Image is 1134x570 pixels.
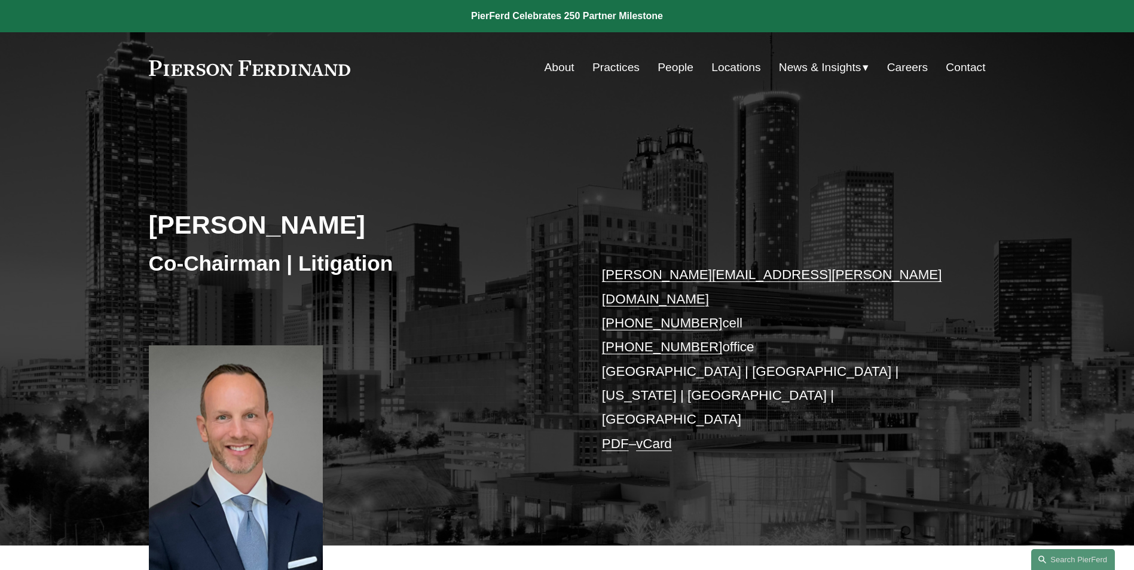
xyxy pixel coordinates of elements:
[149,250,567,277] h3: Co-Chairman | Litigation
[602,315,723,330] a: [PHONE_NUMBER]
[602,436,629,451] a: PDF
[636,436,672,451] a: vCard
[1031,549,1115,570] a: Search this site
[592,56,640,79] a: Practices
[658,56,693,79] a: People
[946,56,985,79] a: Contact
[545,56,574,79] a: About
[779,57,861,78] span: News & Insights
[149,209,567,240] h2: [PERSON_NAME]
[602,263,950,456] p: cell office [GEOGRAPHIC_DATA] | [GEOGRAPHIC_DATA] | [US_STATE] | [GEOGRAPHIC_DATA] | [GEOGRAPHIC_...
[602,267,942,306] a: [PERSON_NAME][EMAIL_ADDRESS][PERSON_NAME][DOMAIN_NAME]
[602,339,723,354] a: [PHONE_NUMBER]
[779,56,869,79] a: folder dropdown
[887,56,928,79] a: Careers
[711,56,760,79] a: Locations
